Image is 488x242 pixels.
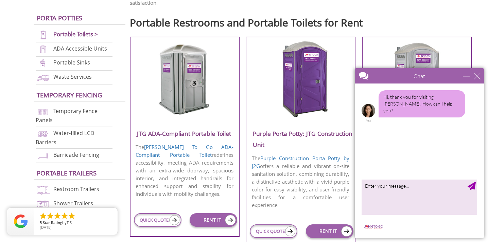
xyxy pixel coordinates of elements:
img: portable-toilets-new.png [36,31,50,40]
img: ADA-units-new.png [36,45,50,54]
li:  [39,212,47,220]
img: chan-link-fencing-new.png [36,107,50,116]
a: Shower Trailers [53,200,93,207]
a: Portable Sinks [53,59,90,67]
li:  [46,212,54,220]
a: Temporary Fencing [37,91,102,99]
h3: JTG ADA-Compliant Portable Toilet [130,128,239,139]
span: by [40,221,112,225]
a: Portable Toilets > [53,30,98,38]
img: water-filled%20barriers-new.png [36,129,50,138]
li:  [68,212,76,220]
span: Star Rating [43,220,62,225]
img: JTG-ADA-Compliant-Portable-Toilet.png [152,40,217,118]
img: Purple-Porta-Potty-J2G-Construction-Unit.png [268,40,333,118]
span: 5 [40,220,42,225]
a: RENT IT [306,224,353,238]
a: ADA Accessible Units [53,45,107,52]
img: icon [169,215,179,225]
img: icon [341,226,352,237]
a: [PERSON_NAME] To Go ADA-Compliant Portable Toilet [136,144,233,158]
a: Waste Services [53,73,92,80]
p: The redefines accessibility, meeting ADA requirements with an extra-wide doorway, spacious interi... [130,143,239,199]
p: The offers a reliable and vibrant on-site sanitation solution, combining durability, a distinctiv... [246,154,355,210]
img: restroom-trailers-new.png [36,185,50,194]
h2: Portable Restrooms and Portable Toilets for Rent [130,14,478,28]
a: RENT IT [190,213,237,227]
img: shower-trailers-new.png [36,200,50,209]
span: T S [67,220,72,225]
img: icon [225,215,236,225]
iframe: Live Chat Box [351,64,488,242]
a: Temporary Fence Panels [36,107,98,124]
img: waste-services-new.png [36,73,50,82]
img: barricade-fencing-icon-new.png [36,151,50,160]
a: Restroom Trailers [53,186,99,193]
li:  [53,212,62,220]
img: icon [285,226,295,236]
a: Barricade Fencing [53,151,99,159]
a: Purple Construction Porta Potty by J2G [252,155,349,169]
img: JTG-Premium-Event-Unit.png [384,40,449,118]
span: [DATE] [40,225,52,230]
img: Review Rating [14,215,28,228]
li:  [60,212,69,220]
a: Portable trailers [37,169,97,177]
a: Porta Potties [37,14,82,22]
h3: Purple Porta Potty: JTG Construction Unit [246,128,355,150]
a: QUICK QUOTE [134,213,181,227]
a: QUICK QUOTE [250,224,297,238]
a: Water-filled LCD Barriers [36,129,94,146]
img: portable-sinks-new.png [36,59,50,68]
